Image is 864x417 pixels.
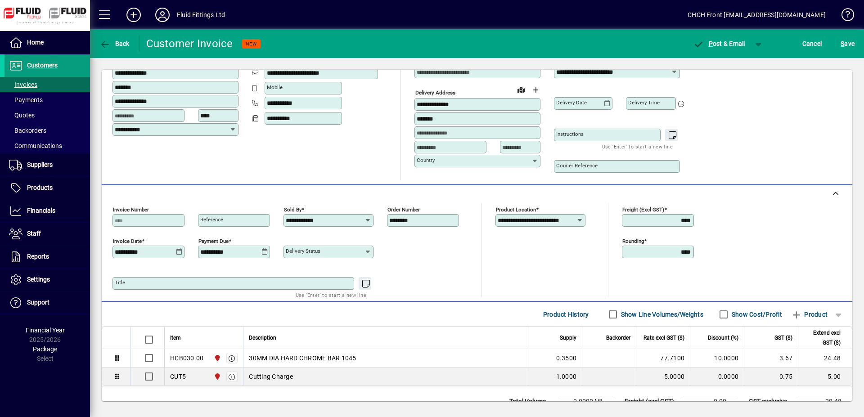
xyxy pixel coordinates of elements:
[744,396,798,407] td: GST exclusive
[27,230,41,237] span: Staff
[4,138,90,153] a: Communications
[798,349,852,368] td: 24.48
[286,248,320,254] mat-label: Delivery status
[113,238,142,244] mat-label: Invoice date
[33,345,57,353] span: Package
[744,349,798,368] td: 3.67
[4,92,90,108] a: Payments
[249,333,276,343] span: Description
[690,349,744,368] td: 10.0000
[4,246,90,268] a: Reports
[146,36,233,51] div: Customer Invoice
[9,127,46,134] span: Backorders
[688,8,826,22] div: CHCH Front [EMAIL_ADDRESS][DOMAIN_NAME]
[27,39,44,46] span: Home
[4,223,90,245] a: Staff
[9,112,35,119] span: Quotes
[170,333,181,343] span: Item
[27,184,53,191] span: Products
[709,40,713,47] span: P
[708,333,738,343] span: Discount (%)
[556,162,598,169] mat-label: Courier Reference
[643,333,684,343] span: Rate excl GST ($)
[4,154,90,176] a: Suppliers
[211,372,222,381] span: FLUID FITTINGS CHRISTCHURCH
[27,299,49,306] span: Support
[4,31,90,54] a: Home
[556,372,577,381] span: 1.0000
[543,307,589,322] span: Product History
[9,142,62,149] span: Communications
[688,36,750,52] button: Post & Email
[200,216,223,223] mat-label: Reference
[787,306,832,323] button: Product
[690,368,744,386] td: 0.0000
[170,372,186,381] div: CUT5
[113,206,149,213] mat-label: Invoice number
[170,354,203,363] div: HCB030.00
[835,2,853,31] a: Knowledge Base
[9,96,43,103] span: Payments
[417,157,435,163] mat-label: Country
[841,40,844,47] span: S
[27,62,58,69] span: Customers
[560,333,576,343] span: Supply
[556,99,587,106] mat-label: Delivery date
[4,200,90,222] a: Financials
[26,327,65,334] span: Financial Year
[559,396,613,407] td: 0.0000 M³
[198,238,229,244] mat-label: Payment due
[177,8,225,22] div: Fluid Fittings Ltd
[628,99,660,106] mat-label: Delivery time
[514,82,528,97] a: View on map
[744,368,798,386] td: 0.75
[528,83,543,97] button: Choose address
[27,276,50,283] span: Settings
[246,41,257,47] span: NEW
[27,207,55,214] span: Financials
[606,333,630,343] span: Backorder
[387,206,420,213] mat-label: Order number
[4,108,90,123] a: Quotes
[619,310,703,319] label: Show Line Volumes/Weights
[267,84,283,90] mat-label: Mobile
[296,290,366,300] mat-hint: Use 'Enter' to start a new line
[622,206,664,213] mat-label: Freight (excl GST)
[642,354,684,363] div: 77.7100
[505,396,559,407] td: Total Volume
[27,161,53,168] span: Suppliers
[115,279,125,286] mat-label: Title
[4,291,90,314] a: Support
[4,77,90,92] a: Invoices
[119,7,148,23] button: Add
[683,396,737,407] td: 0.00
[99,40,130,47] span: Back
[804,328,841,348] span: Extend excl GST ($)
[802,36,822,51] span: Cancel
[540,306,593,323] button: Product History
[800,36,824,52] button: Cancel
[622,238,644,244] mat-label: Rounding
[148,7,177,23] button: Profile
[4,177,90,199] a: Products
[791,307,828,322] span: Product
[90,36,139,52] app-page-header-button: Back
[642,372,684,381] div: 5.0000
[9,81,37,88] span: Invoices
[798,368,852,386] td: 5.00
[693,40,745,47] span: ost & Email
[774,333,792,343] span: GST ($)
[4,269,90,291] a: Settings
[620,396,683,407] td: Freight (excl GST)
[496,206,536,213] mat-label: Product location
[556,354,577,363] span: 0.3500
[211,353,222,363] span: FLUID FITTINGS CHRISTCHURCH
[97,36,132,52] button: Back
[798,396,852,407] td: 29.48
[841,36,855,51] span: ave
[4,123,90,138] a: Backorders
[27,253,49,260] span: Reports
[249,372,293,381] span: Cutting Charge
[284,206,301,213] mat-label: Sold by
[730,310,782,319] label: Show Cost/Profit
